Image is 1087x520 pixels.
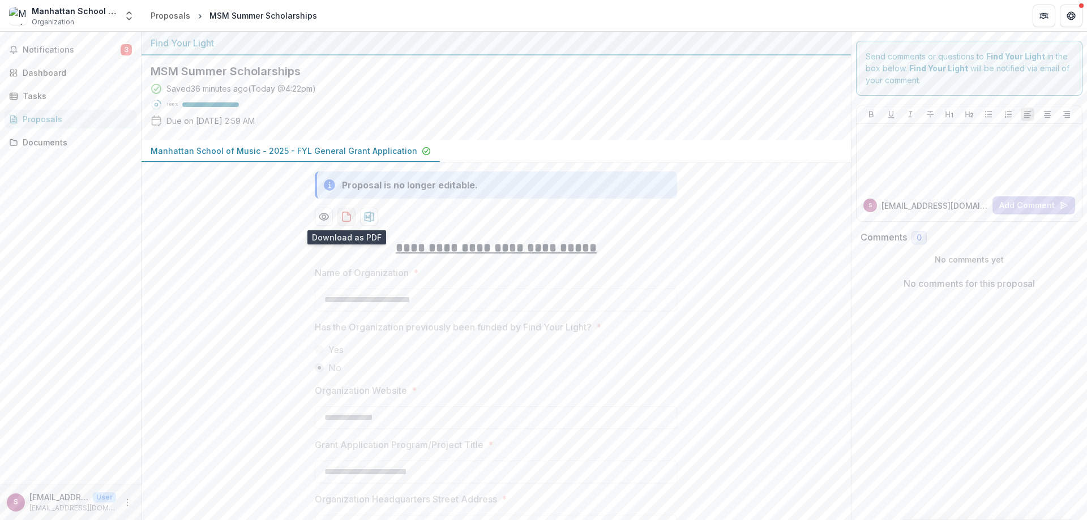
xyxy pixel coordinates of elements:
span: Notifications [23,45,121,55]
a: Tasks [5,87,136,105]
div: Manhattan School of Music [32,5,117,17]
button: Heading 1 [943,108,956,121]
div: smadden@msmnyc.edu [868,203,872,208]
span: Yes [328,343,344,356]
h2: MSM Summer Scholarships [151,65,824,78]
strong: Find Your Light [909,63,968,73]
p: Has the Organization previously been funded by Find Your Light? [315,320,592,334]
a: Proposals [5,110,136,128]
p: [EMAIL_ADDRESS][DOMAIN_NAME] [881,200,988,212]
button: Italicize [904,108,917,121]
span: 3 [121,44,132,55]
div: Proposals [23,113,127,125]
button: Underline [884,108,898,121]
button: Heading 2 [962,108,976,121]
p: [EMAIL_ADDRESS][DOMAIN_NAME] [29,503,116,513]
div: Proposal is no longer editable. [342,178,478,192]
p: Name of Organization [315,266,409,280]
div: Proposals [151,10,190,22]
button: Open entity switcher [121,5,137,27]
span: 0 [917,233,922,243]
button: download-proposal [360,208,378,226]
p: Grant Application Program/Project Title [315,438,483,452]
strong: Find Your Light [986,51,1045,61]
div: Documents [23,136,127,148]
a: Proposals [146,7,195,24]
p: No comments for this proposal [904,277,1035,290]
button: Strike [923,108,937,121]
button: Get Help [1060,5,1082,27]
button: Preview 9b085c46-b600-4250-88ec-507a2ae4bb7c-0.pdf [315,208,333,226]
p: Manhattan School of Music - 2025 - FYL General Grant Application [151,145,417,157]
p: 100 % [166,101,178,109]
button: More [121,496,134,509]
button: Ordered List [1002,108,1015,121]
button: Align Right [1060,108,1073,121]
img: Manhattan School of Music [9,7,27,25]
p: No comments yet [861,253,1079,265]
div: Saved 36 minutes ago ( Today @ 4:22pm ) [166,83,316,94]
div: Tasks [23,90,127,102]
div: Find Your Light [151,36,842,50]
button: Bold [865,108,878,121]
span: No [328,361,341,375]
a: Documents [5,133,136,152]
p: Due on [DATE] 2:59 AM [166,115,255,127]
button: Add Comment [992,196,1075,214]
button: Bullet List [982,108,995,121]
button: Partners [1033,5,1055,27]
div: smadden@msmnyc.edu [14,498,18,506]
h2: Comments [861,232,907,243]
p: Organization Headquarters Street Address [315,492,497,506]
button: Align Left [1021,108,1034,121]
button: Align Center [1041,108,1054,121]
p: [EMAIL_ADDRESS][DOMAIN_NAME] [29,491,88,503]
span: Organization [32,17,74,27]
nav: breadcrumb [146,7,322,24]
div: MSM Summer Scholarships [209,10,317,22]
a: Dashboard [5,63,136,82]
p: User [93,492,116,502]
div: Send comments or questions to in the box below. will be notified via email of your comment. [856,41,1083,96]
p: Organization Website [315,384,407,397]
button: download-proposal [337,208,356,226]
div: Dashboard [23,67,127,79]
button: Notifications3 [5,41,136,59]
